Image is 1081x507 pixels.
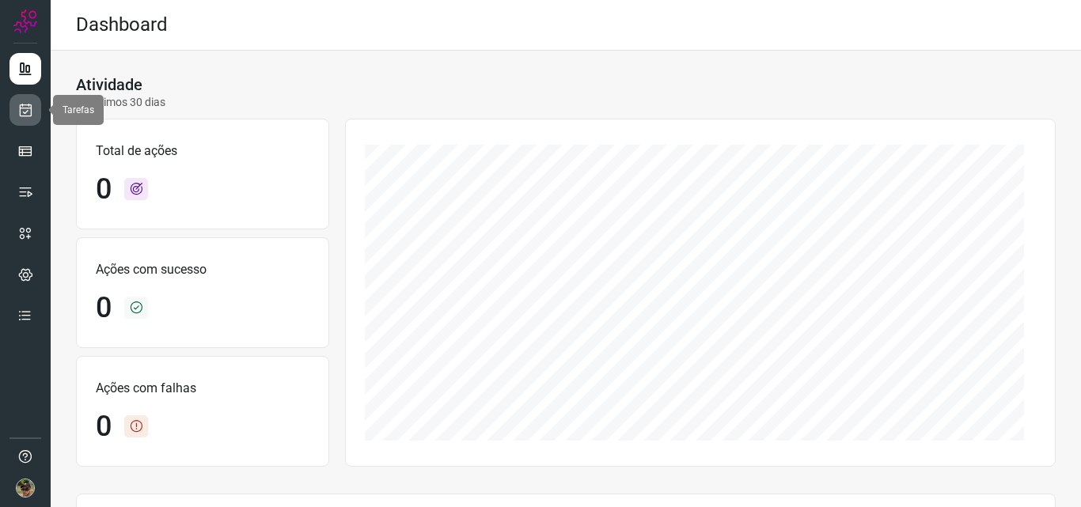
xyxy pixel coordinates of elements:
[16,479,35,498] img: 6adef898635591440a8308d58ed64fba.jpg
[96,142,309,161] p: Total de ações
[96,260,309,279] p: Ações com sucesso
[96,379,309,398] p: Ações com falhas
[96,172,112,206] h1: 0
[96,291,112,325] h1: 0
[76,75,142,94] h3: Atividade
[63,104,94,115] span: Tarefas
[96,410,112,444] h1: 0
[13,9,37,33] img: Logo
[76,94,165,111] p: Últimos 30 dias
[76,13,168,36] h2: Dashboard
